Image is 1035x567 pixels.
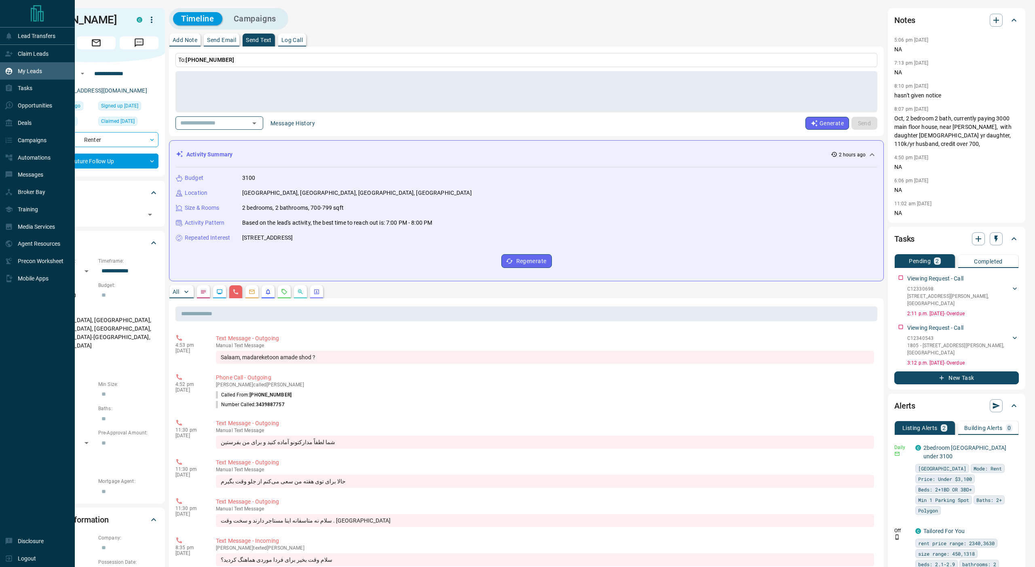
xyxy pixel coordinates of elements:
p: 11:30 pm [175,466,204,472]
span: Beds: 2+1BD OR 3BD+ [918,485,972,493]
p: 2:11 p.m. [DATE] - Overdue [907,310,1019,317]
div: Criteria [34,233,158,253]
p: Log Call [281,37,303,43]
p: [PERSON_NAME] texted [PERSON_NAME] [216,545,874,551]
div: Personal Information [34,510,158,529]
div: سلام نه متاسفانه اینا مستاجر دارند و سخت وقت . [GEOGRAPHIC_DATA] [216,514,874,527]
span: manual [216,506,233,512]
span: [PHONE_NUMBER] [249,392,291,398]
p: [DATE] [175,433,204,438]
p: 3:12 p.m. [DATE] - Overdue [907,359,1019,367]
p: 8:35 pm [175,545,204,550]
p: [DATE] [175,472,204,478]
p: Called From: [216,391,291,398]
span: [PHONE_NUMBER] [186,57,234,63]
h2: Alerts [894,399,915,412]
p: Pending [909,258,931,264]
span: Price: Under $3,100 [918,475,972,483]
p: Text Message [216,428,874,433]
p: Text Message - Outgoing [216,497,874,506]
p: Size & Rooms [185,204,220,212]
p: Listing Alerts [902,425,938,431]
p: 2 bedrooms, 2 bathrooms, 700-799 sqft [242,204,344,212]
svg: Emails [249,289,255,295]
p: Text Message - Outgoing [216,458,874,467]
p: Text Message - Incoming [216,537,874,545]
p: Budget: [98,282,158,289]
p: 4:53 pm [175,342,204,348]
p: Oct, 2 bedroom 2 bath, currently paying 3000 main floor house, near [PERSON_NAME], with daughter ... [894,114,1019,148]
p: 11:30 pm [175,506,204,511]
div: Future Follow Up [34,154,158,169]
svg: Requests [281,289,287,295]
span: Message [120,36,158,49]
p: 1805 - [STREET_ADDRESS][PERSON_NAME] , [GEOGRAPHIC_DATA] [907,342,1011,356]
p: Send Text [246,37,272,43]
svg: Agent Actions [313,289,320,295]
p: 2 [942,425,946,431]
span: manual [216,343,233,348]
span: Min 1 Parking Spot [918,496,969,504]
h1: [PERSON_NAME] [34,13,125,26]
p: 0 [1008,425,1011,431]
svg: Opportunities [297,289,304,295]
p: [DATE] [175,348,204,354]
button: Open [144,209,156,220]
p: Baths: [98,405,158,412]
p: All [173,289,179,295]
p: 6:06 pm [DATE] [894,178,929,183]
p: [STREET_ADDRESS][PERSON_NAME] , [GEOGRAPHIC_DATA] [907,293,1011,307]
div: C123405431805 - [STREET_ADDRESS][PERSON_NAME],[GEOGRAPHIC_DATA] [907,333,1019,358]
p: 3100 [242,174,256,182]
button: Generate [805,117,849,130]
div: Sun Jul 10 2022 [98,101,158,113]
p: Timeframe: [98,257,158,265]
p: Budget [185,174,203,182]
p: Pre-Approval Amount: [98,429,158,436]
p: Text Message - Outgoing [216,334,874,343]
svg: Lead Browsing Activity [216,289,223,295]
p: Text Message [216,506,874,512]
div: شما لطفاً مدارکتونو آماده کنید و برای من بفرستین [216,436,874,449]
span: Mode: Rent [974,464,1002,472]
button: Campaigns [226,12,284,25]
div: Tags [34,183,158,202]
button: New Task [894,371,1019,384]
p: [GEOGRAPHIC_DATA], [GEOGRAPHIC_DATA], [GEOGRAPHIC_DATA], [GEOGRAPHIC_DATA], [GEOGRAPHIC_DATA]-[GE... [34,314,158,352]
span: Baths: 2+ [976,496,1002,504]
div: Tasks [894,229,1019,249]
p: Activity Pattern [185,219,224,227]
svg: Notes [200,289,207,295]
div: condos.ca [915,528,921,534]
p: Text Message [216,467,874,472]
p: Based on the lead's activity, the best time to reach out is: 7:00 PM - 8:00 PM [242,219,432,227]
p: C12330698 [907,285,1011,293]
p: 5:06 pm [DATE] [894,37,929,43]
p: [GEOGRAPHIC_DATA], [GEOGRAPHIC_DATA], [GEOGRAPHIC_DATA], [GEOGRAPHIC_DATA] [242,189,472,197]
p: [DATE] [175,511,204,517]
div: Notes [894,11,1019,30]
p: [DATE] [175,387,204,393]
p: 7:13 pm [DATE] [894,60,929,66]
p: hasn't given notice [894,91,1019,100]
p: Location [185,189,207,197]
p: Company: [98,534,158,542]
p: To: [175,53,877,67]
svg: Push Notification Only [894,534,900,540]
button: Open [78,69,87,78]
a: 2bedroom [GEOGRAPHIC_DATA] under 3100 [923,445,1006,460]
p: [PERSON_NAME] called [PERSON_NAME] [216,382,874,388]
p: NA [894,209,1019,217]
p: Add Note [173,37,197,43]
span: Email [77,36,116,49]
button: Timeline [173,12,222,25]
span: manual [216,428,233,433]
p: NA [894,186,1019,194]
span: [GEOGRAPHIC_DATA] [918,464,966,472]
div: condos.ca [915,445,921,451]
button: Message History [266,117,320,130]
p: Viewing Request - Call [907,324,963,332]
p: Repeated Interest [185,234,230,242]
p: Viewing Request - Call [907,274,963,283]
svg: Calls [232,289,239,295]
